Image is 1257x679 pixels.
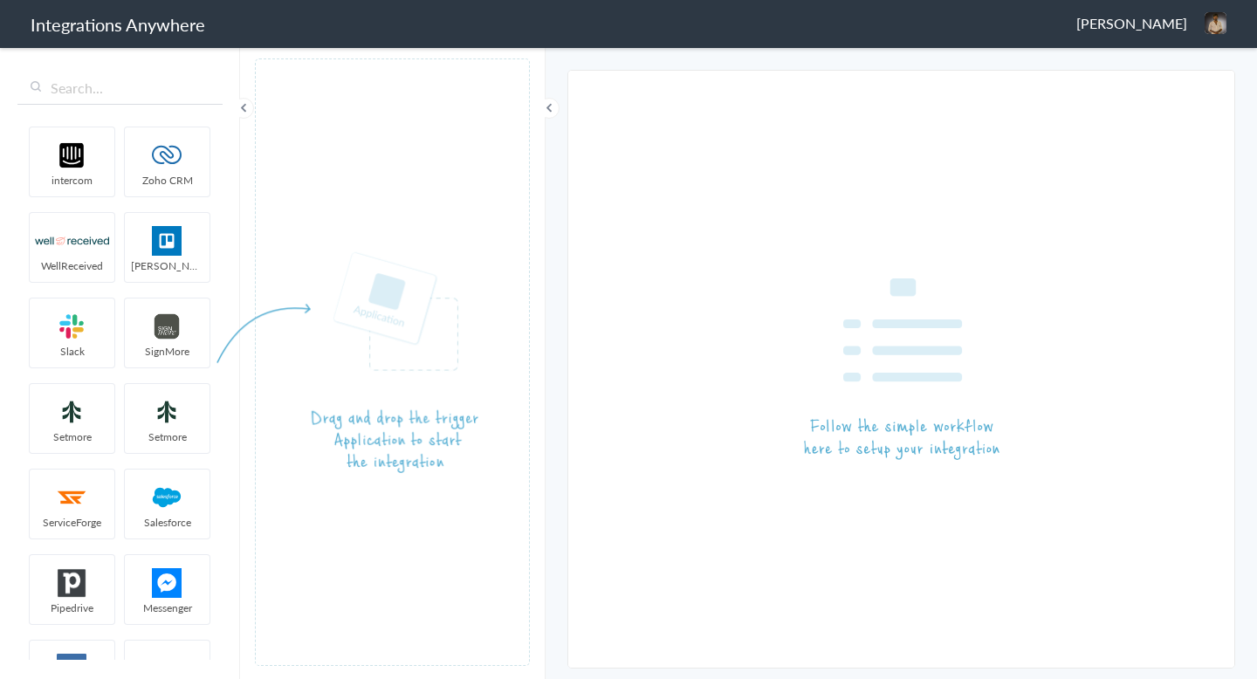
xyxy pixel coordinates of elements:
[30,173,114,188] span: intercom
[30,429,114,444] span: Setmore
[216,251,478,474] img: instruction-trigger.png
[17,72,223,105] input: Search...
[125,600,209,615] span: Messenger
[35,141,109,170] img: intercom-logo.svg
[130,141,204,170] img: zoho-logo.svg
[125,173,209,188] span: Zoho CRM
[31,12,205,37] h1: Integrations Anywhere
[1205,12,1226,34] img: a82873f2-a9ca-4dae-8d21-0250d67d1f78.jpeg
[130,568,204,598] img: FBM.png
[35,483,109,512] img: serviceforge-icon.png
[30,258,114,273] span: WellReceived
[130,397,204,427] img: setmoreNew.jpg
[30,600,114,615] span: Pipedrive
[125,258,209,273] span: [PERSON_NAME]
[130,312,204,341] img: signmore-logo.png
[804,278,999,460] img: instruction-workflow.png
[35,568,109,598] img: pipedrive.png
[130,483,204,512] img: salesforce-logo.svg
[35,397,109,427] img: setmoreNew.jpg
[35,312,109,341] img: slack-logo.svg
[125,429,209,444] span: Setmore
[35,226,109,256] img: wr-logo.svg
[30,515,114,530] span: ServiceForge
[130,226,204,256] img: trello.png
[30,344,114,359] span: Slack
[125,515,209,530] span: Salesforce
[1076,13,1187,33] span: [PERSON_NAME]
[125,344,209,359] span: SignMore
